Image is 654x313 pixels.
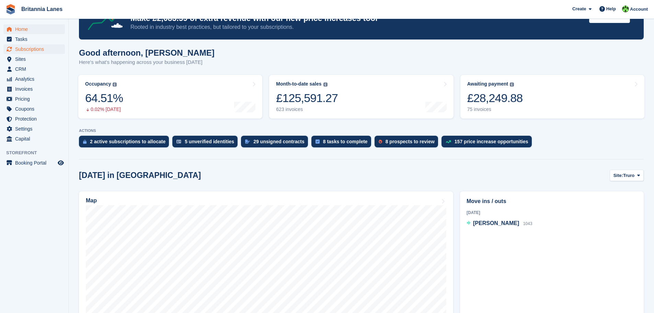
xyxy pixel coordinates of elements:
[241,136,311,151] a: 29 unsigned contracts
[3,54,65,64] a: menu
[523,221,532,226] span: 1043
[185,139,234,144] div: 5 unverified identities
[5,4,16,14] img: stora-icon-8386f47178a22dfd0bd8f6a31ec36ba5ce8667c1dd55bd0f319d3a0aa187defe.svg
[467,107,523,112] div: 75 invoices
[467,219,532,228] a: [PERSON_NAME] 1043
[79,58,215,66] p: Here's what's happening across your business [DATE]
[113,82,117,87] img: icon-info-grey-7440780725fd019a000dd9b08b2336e03edf1995a4989e88bcd33f0948082b44.svg
[375,136,441,151] a: 8 prospects to review
[276,81,321,87] div: Month-to-date sales
[3,24,65,34] a: menu
[467,91,523,105] div: £28,249.88
[315,139,320,144] img: task-75834270c22a3079a89374b754ae025e5fb1db73e45f91037f5363f120a921f8.svg
[83,139,87,144] img: active_subscription_to_allocate_icon-d502201f5373d7db506a760aba3b589e785aa758c864c3986d89f69b8ff3...
[176,139,181,144] img: verify_identity-adf6edd0f0f0b5bbfe63781bf79b02c33cf7c696d77639b501bdc392416b5a36.svg
[3,124,65,134] a: menu
[276,107,338,112] div: 623 invoices
[15,124,56,134] span: Settings
[78,75,262,119] a: Occupancy 64.51% 0.02% [DATE]
[15,84,56,94] span: Invoices
[15,158,56,168] span: Booking Portal
[86,198,97,204] h2: Map
[446,140,451,143] img: price_increase_opportunities-93ffe204e8149a01c8c9dc8f82e8f89637d9d84a8eef4429ea346261dce0b2c0.svg
[15,64,56,74] span: CRM
[130,23,584,31] p: Rooted in industry best practices, but tailored to your subscriptions.
[610,170,644,181] button: Site: Truro
[3,34,65,44] a: menu
[622,5,629,12] img: Robert Parr
[3,64,65,74] a: menu
[3,44,65,54] a: menu
[85,81,111,87] div: Occupancy
[323,139,368,144] div: 8 tasks to complete
[613,172,623,179] span: Site:
[15,44,56,54] span: Subscriptions
[323,82,328,87] img: icon-info-grey-7440780725fd019a000dd9b08b2336e03edf1995a4989e88bcd33f0948082b44.svg
[473,220,519,226] span: [PERSON_NAME]
[15,104,56,114] span: Coupons
[467,81,508,87] div: Awaiting payment
[79,128,644,133] p: ACTIONS
[15,74,56,84] span: Analytics
[3,134,65,144] a: menu
[90,139,165,144] div: 2 active subscriptions to allocate
[379,139,382,144] img: prospect-51fa495bee0391a8d652442698ab0144808aea92771e9ea1ae160a38d050c398.svg
[253,139,305,144] div: 29 unsigned contracts
[85,91,123,105] div: 64.51%
[441,136,535,151] a: 157 price increase opportunities
[606,5,616,12] span: Help
[3,158,65,168] a: menu
[15,94,56,104] span: Pricing
[467,197,637,205] h2: Move ins / outs
[85,107,123,112] div: 0.02% [DATE]
[15,114,56,124] span: Protection
[630,6,648,13] span: Account
[3,114,65,124] a: menu
[467,210,637,216] div: [DATE]
[510,82,514,87] img: icon-info-grey-7440780725fd019a000dd9b08b2336e03edf1995a4989e88bcd33f0948082b44.svg
[3,84,65,94] a: menu
[19,3,65,15] a: Britannia Lanes
[57,159,65,167] a: Preview store
[3,104,65,114] a: menu
[15,34,56,44] span: Tasks
[276,91,338,105] div: £125,591.27
[245,139,250,144] img: contract_signature_icon-13c848040528278c33f63329250d36e43548de30e8caae1d1a13099fd9432cc5.svg
[15,134,56,144] span: Capital
[572,5,586,12] span: Create
[386,139,435,144] div: 8 prospects to review
[455,139,528,144] div: 157 price increase opportunities
[460,75,644,119] a: Awaiting payment £28,249.88 75 invoices
[311,136,375,151] a: 8 tasks to complete
[79,48,215,57] h1: Good afternoon, [PERSON_NAME]
[6,149,68,156] span: Storefront
[172,136,241,151] a: 5 unverified identities
[15,24,56,34] span: Home
[79,136,172,151] a: 2 active subscriptions to allocate
[15,54,56,64] span: Sites
[623,172,634,179] span: Truro
[79,171,201,180] h2: [DATE] in [GEOGRAPHIC_DATA]
[269,75,453,119] a: Month-to-date sales £125,591.27 623 invoices
[3,74,65,84] a: menu
[3,94,65,104] a: menu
